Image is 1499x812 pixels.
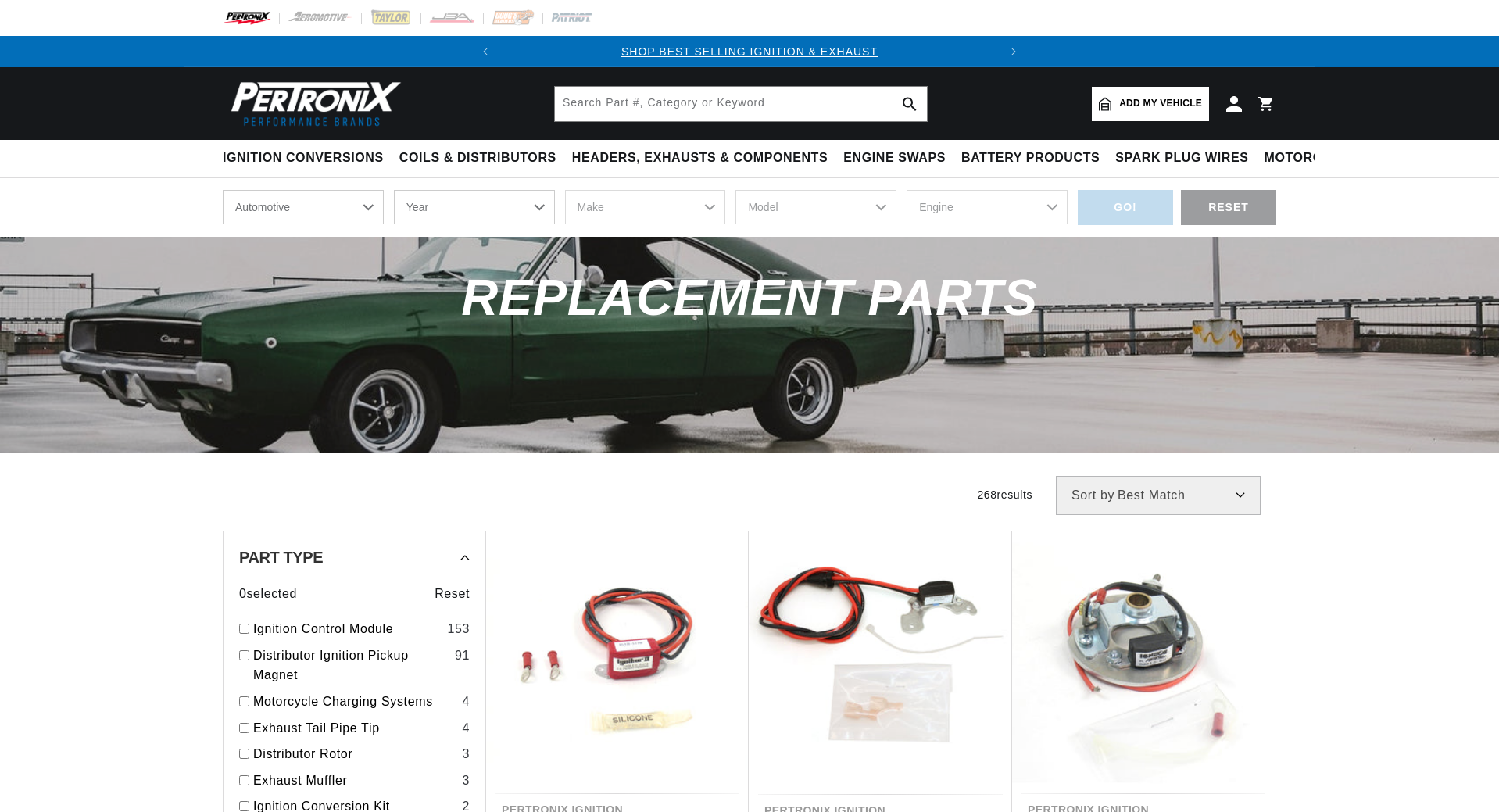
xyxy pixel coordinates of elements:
[184,36,1315,67] slideshow-component: Translation missing: en.sections.announcements.announcement_bar
[253,744,456,764] a: Distributor Rotor
[253,646,449,685] a: Distributor Ignition Pickup Magnet
[1265,150,1358,166] span: Motorcycle
[392,140,564,177] summary: Coils & Distributors
[1071,489,1114,502] span: Sort by
[621,45,878,58] a: SHOP BEST SELLING IGNITION & EXHAUST
[435,584,470,604] span: Reset
[253,718,456,739] a: Exhaust Tail Pipe Tip
[735,190,896,224] select: Model
[501,43,998,60] div: Announcement
[907,190,1068,224] select: Engine
[461,269,1037,326] span: Replacement Parts
[1115,150,1248,166] span: Spark Plug Wires
[239,584,297,604] span: 0 selected
[501,43,998,60] div: 1 of 2
[555,87,927,121] input: Search Part #, Category or Keyword
[893,87,927,121] button: search button
[1257,140,1365,177] summary: Motorcycle
[565,190,726,224] select: Make
[835,140,953,177] summary: Engine Swaps
[399,150,556,166] span: Coils & Distributors
[572,150,828,166] span: Headers, Exhausts & Components
[1092,87,1209,121] a: Add my vehicle
[462,718,470,739] div: 4
[223,140,392,177] summary: Ignition Conversions
[462,771,470,791] div: 3
[1056,476,1261,515] select: Sort by
[1107,140,1256,177] summary: Spark Plug Wires
[394,190,555,224] select: Year
[961,150,1100,166] span: Battery Products
[462,692,470,712] div: 4
[998,36,1029,67] button: Translation missing: en.sections.announcements.next_announcement
[223,150,384,166] span: Ignition Conversions
[455,646,470,666] div: 91
[462,744,470,764] div: 3
[447,619,470,639] div: 153
[1181,190,1276,225] div: RESET
[223,190,384,224] select: Ride Type
[239,549,323,565] span: Part Type
[253,771,456,791] a: Exhaust Muffler
[843,150,946,166] span: Engine Swaps
[977,488,1032,501] span: 268 results
[1119,96,1202,111] span: Add my vehicle
[470,36,501,67] button: Translation missing: en.sections.announcements.previous_announcement
[953,140,1107,177] summary: Battery Products
[253,619,441,639] a: Ignition Control Module
[564,140,835,177] summary: Headers, Exhausts & Components
[253,692,456,712] a: Motorcycle Charging Systems
[223,77,402,131] img: Pertronix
